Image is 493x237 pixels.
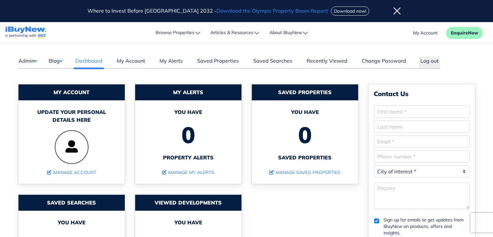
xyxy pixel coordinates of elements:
button: Blog [48,56,63,65]
a: Saved Searches [252,57,294,68]
label: Sign up for emails to get updates from iBuyNew on products, offers and insights. [383,217,470,236]
div: Saved Properties [252,84,358,100]
span: You have [258,108,352,116]
span: property alerts [142,154,235,161]
div: Saved Searches [18,195,125,211]
div: Viewed developments [135,195,241,211]
a: Manage My Alerts [162,169,214,175]
span: Saved properties [258,154,352,161]
span: 0 [142,116,235,154]
img: user [55,130,88,164]
a: account [413,30,438,36]
a: Manage Saved Properties [269,169,340,175]
span: You have [142,218,235,226]
div: My Account [18,84,125,100]
div: Contact Us [374,90,470,98]
span: You have [25,218,118,226]
button: Download now! [331,6,369,16]
a: Recently Viewed [305,57,349,68]
a: Dashboard [74,57,104,68]
a: Manage Account [47,169,96,175]
button: Admin [18,56,37,65]
input: Email * [374,135,470,148]
a: Saved Properties [195,57,241,68]
a: navigations [5,25,46,41]
input: First name * [374,106,470,118]
span: Now [468,30,478,36]
span: Download the Olympic Property Boom Report! [217,7,328,14]
span: 0 [258,116,352,154]
span: You have [142,108,235,116]
input: Enter a valid phone number [374,150,470,163]
img: logo [5,27,46,39]
a: My Alerts [158,57,184,68]
a: Change Password [360,57,408,68]
a: My Account [115,57,147,68]
div: My Alerts [135,84,241,100]
span: Where to Invest Before [GEOGRAPHIC_DATA] 2032 - [88,7,330,14]
button: EnquireNow [446,27,483,39]
div: Update your personal details here [25,108,118,124]
button: Log out [419,56,440,68]
input: Last name [374,120,470,133]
